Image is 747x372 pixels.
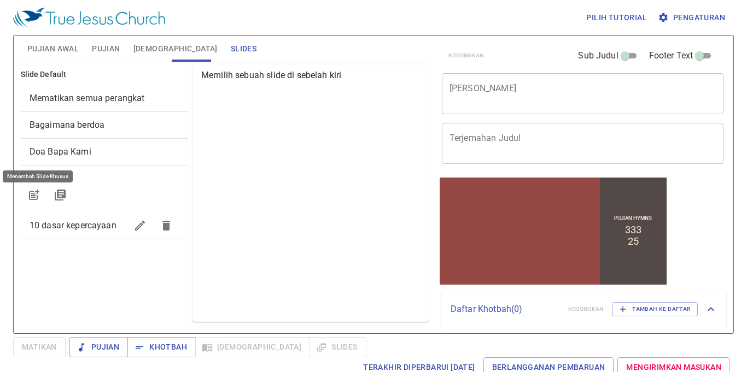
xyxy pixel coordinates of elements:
[21,85,188,111] div: Mematikan semua perangkat
[69,337,128,357] button: Pujian
[13,8,165,27] img: True Jesus Church
[21,139,188,165] div: Doa Bapa Kami
[133,42,218,56] span: [DEMOGRAPHIC_DATA]
[586,11,647,25] span: Pilih tutorial
[78,340,119,354] span: Pujian
[612,302,698,316] button: Tambah ke Daftar
[27,42,79,56] span: Pujian Awal
[30,120,104,130] span: [object Object]
[660,11,725,25] span: Pengaturan
[92,42,120,56] span: Pujian
[21,69,188,81] h6: Slide Default
[437,175,669,287] iframe: from-child
[21,170,188,182] h6: Slide Kustom
[136,340,187,354] span: Khotbah
[127,337,196,357] button: Khotbah
[656,8,730,28] button: Pengaturan
[451,303,559,316] p: Daftar Khotbah ( 0 )
[649,49,693,62] span: Footer Text
[578,49,618,62] span: Sub Judul
[442,291,726,327] div: Daftar Khotbah(0)KosongkanTambah ke Daftar
[619,304,691,314] span: Tambah ke Daftar
[201,69,424,82] p: Memilih sebuah slide di sebelah kiri
[231,42,256,56] span: Slides
[21,112,188,138] div: Bagaimana berdoa
[30,93,145,103] span: [object Object]
[21,212,188,239] div: 10 dasar kepercayaan
[30,220,116,231] span: 10 dasar kepercayaan
[30,146,91,157] span: [object Object]
[582,8,651,28] button: Pilih tutorial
